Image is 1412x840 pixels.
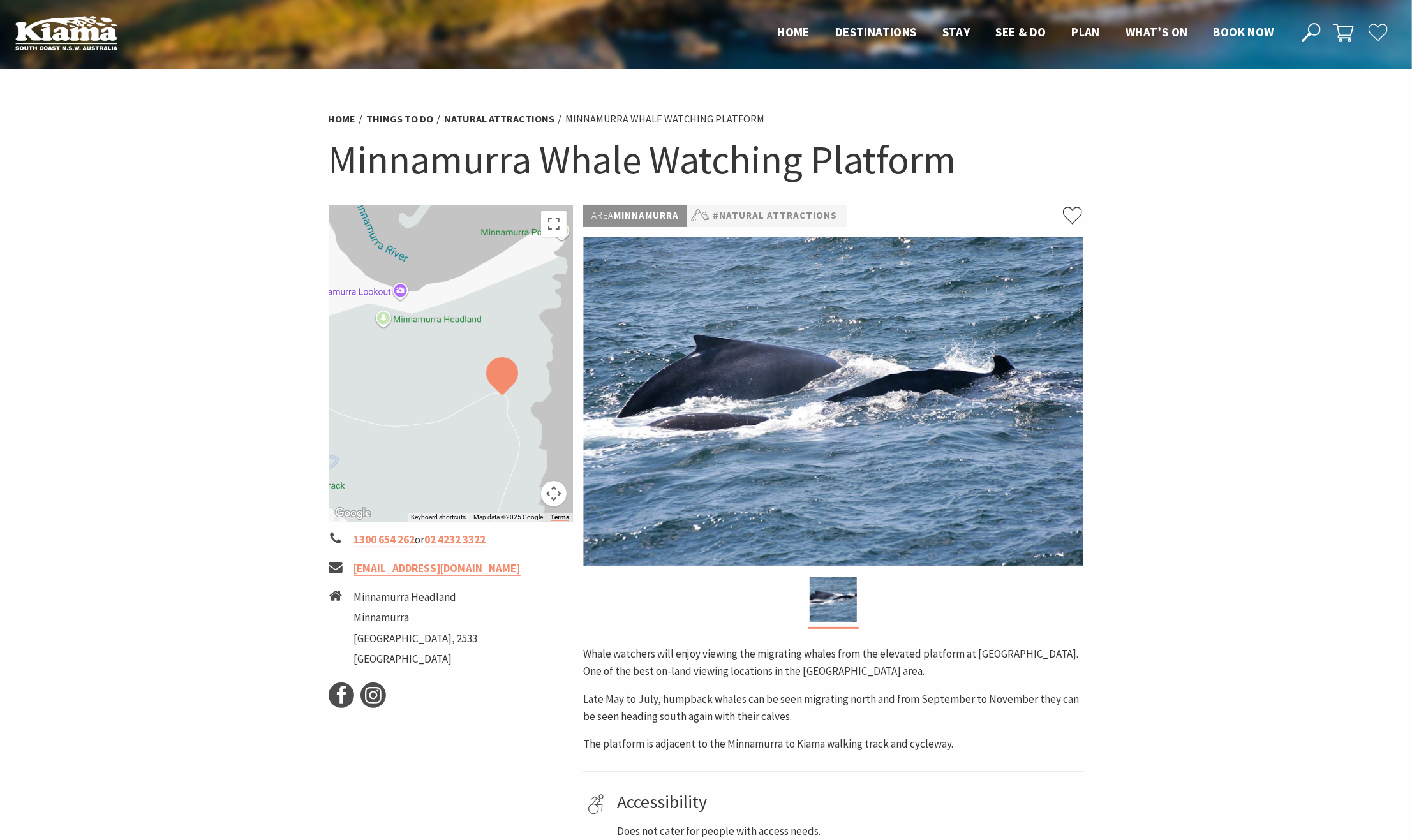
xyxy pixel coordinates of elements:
img: Kiama Logo [15,15,117,50]
span: Home [777,24,810,40]
li: Minnamurra [354,609,478,626]
li: [GEOGRAPHIC_DATA], 2533 [354,630,478,647]
li: [GEOGRAPHIC_DATA] [354,651,478,668]
li: Minnamurra Headland [354,589,478,606]
a: [EMAIL_ADDRESS][DOMAIN_NAME] [354,561,521,576]
li: Minnamurra Whale Watching Platform [566,111,765,128]
h4: Accessibility [617,792,1079,813]
button: Map camera controls [541,481,567,506]
nav: Main Menu [764,22,1287,43]
p: The platform is adjacent to the Minnamurra to Kiama walking track and cycleway. [583,735,1083,753]
a: Things To Do [367,112,434,126]
h1: Minnamurra Whale Watching Platform [329,134,1084,186]
p: Whale watchers will enjoy viewing the migrating whales from the elevated platform at [GEOGRAPHIC_... [583,645,1083,680]
span: Area [591,209,614,221]
p: Minnamurra [583,205,687,227]
button: Keyboard shortcuts [411,513,466,522]
p: Late May to July, humpback whales can be seen migrating north and from September to November they... [583,691,1083,725]
button: Toggle fullscreen view [541,211,567,237]
a: #Natural Attractions [713,208,837,224]
a: Home [329,112,356,126]
img: Minnamurra Whale Watching Platform [583,237,1084,566]
img: Google [332,505,374,522]
a: Terms (opens in new tab) [551,513,569,521]
a: 02 4232 3322 [425,533,486,547]
span: What’s On [1126,24,1188,40]
span: See & Do [995,24,1046,40]
img: Minnamurra Whale Watching Platform [810,577,857,622]
a: Natural Attractions [445,112,555,126]
span: Destinations [835,24,917,40]
a: Open this area in Google Maps (opens a new window) [332,505,374,522]
span: Stay [942,24,970,40]
a: 1300 654 262 [354,533,415,547]
span: Book now [1214,24,1274,40]
span: Plan [1072,24,1101,40]
li: or [329,531,574,549]
span: Map data ©2025 Google [473,513,543,520]
p: Does not cater for people with access needs. [617,823,1079,840]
